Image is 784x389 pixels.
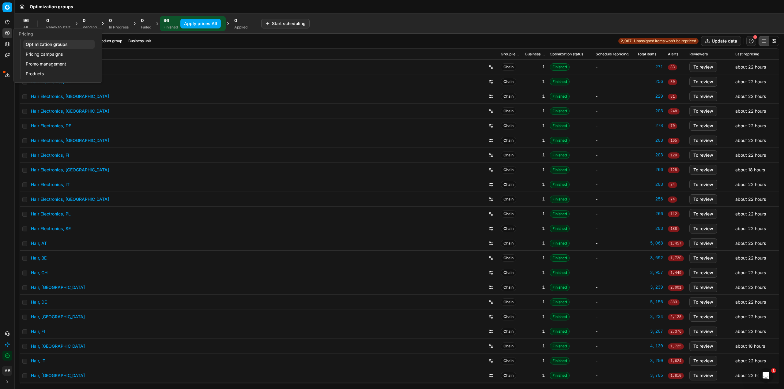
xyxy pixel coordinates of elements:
td: - [593,133,635,148]
td: - [593,295,635,309]
a: 256 [637,196,663,202]
div: 1 [525,108,545,114]
span: AB [3,366,12,375]
a: 4,130 [637,343,663,349]
span: Finished [550,210,570,218]
span: Finished [550,166,570,174]
span: about 22 hours [735,182,766,187]
td: - [593,353,635,368]
div: 203 [637,181,663,188]
a: 271 [637,64,663,70]
div: 1 [525,152,545,158]
a: 256 [637,79,663,85]
td: - [593,163,635,177]
td: - [593,265,635,280]
a: 266 [637,167,663,173]
td: - [593,207,635,221]
span: Chain [501,93,516,100]
span: Finished [550,107,570,115]
span: 248 [668,108,680,114]
span: Finished [550,93,570,100]
a: 3,692 [637,255,663,261]
span: about 22 hours [735,285,766,290]
span: 84 [668,182,677,188]
span: 70 [668,123,677,129]
span: 1,449 [668,270,684,276]
span: 2,001 [668,285,684,291]
span: Chain [501,357,516,365]
button: To review [689,209,717,219]
a: Hair Electronics, [GEOGRAPHIC_DATA] [31,108,109,114]
span: Chain [501,166,516,174]
div: 3,234 [637,314,663,320]
div: 3,250 [637,358,663,364]
span: about 22 hours [735,329,766,334]
span: 0 [83,17,85,24]
span: about 18 hours [735,343,765,349]
div: Failed [141,25,151,30]
span: about 22 hours [735,226,766,231]
span: about 22 hours [735,314,766,319]
span: 74 [668,196,677,203]
span: Finished [550,63,570,71]
a: 5,156 [637,299,663,305]
span: Finished [550,137,570,144]
a: Hair Electronics, [GEOGRAPHIC_DATA] [31,137,109,144]
a: Hair Electronics, SE [31,226,71,232]
a: 266 [637,211,663,217]
div: 1 [525,284,545,290]
a: Hair, [GEOGRAPHIC_DATA] [31,343,85,349]
div: In Progress [109,25,129,30]
span: Optimization groups [30,4,73,10]
span: Chain [501,210,516,218]
span: Chain [501,225,516,232]
td: - [593,236,635,251]
span: 0 [46,17,49,24]
a: Promo management [23,60,95,68]
button: Update data [701,36,741,46]
span: 112 [668,211,680,217]
button: To review [689,238,717,248]
span: Finished [550,357,570,365]
span: 2,128 [668,314,684,320]
span: Chain [501,107,516,115]
div: 1 [525,211,545,217]
div: All [23,25,29,30]
span: 1,720 [668,255,684,261]
span: Chain [501,372,516,379]
span: 883 [668,299,680,305]
span: 81 [668,94,677,100]
button: To review [689,136,717,145]
span: Finished [550,122,570,129]
span: Total items [637,52,656,57]
td: - [593,251,635,265]
a: Hair, IT [31,358,45,364]
span: Chain [501,63,516,71]
div: 1 [525,372,545,379]
div: 1 [525,226,545,232]
a: Products [23,69,95,78]
td: - [593,60,635,74]
td: - [593,89,635,104]
button: To review [689,62,717,72]
iframe: Intercom live chat [759,368,773,383]
td: - [593,339,635,353]
a: 203 [637,108,663,114]
button: To review [689,165,717,175]
span: about 22 hours [735,255,766,260]
div: 1 [525,314,545,320]
span: about 22 hours [735,79,766,84]
span: about 22 hours [735,196,766,202]
span: Chain [501,328,516,335]
button: To review [689,327,717,336]
span: Finished [550,284,570,291]
span: Finished [550,181,570,188]
button: To review [689,341,717,351]
a: Hair, [GEOGRAPHIC_DATA] [31,372,85,379]
span: Finished [550,328,570,335]
span: about 22 hours [735,299,766,305]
